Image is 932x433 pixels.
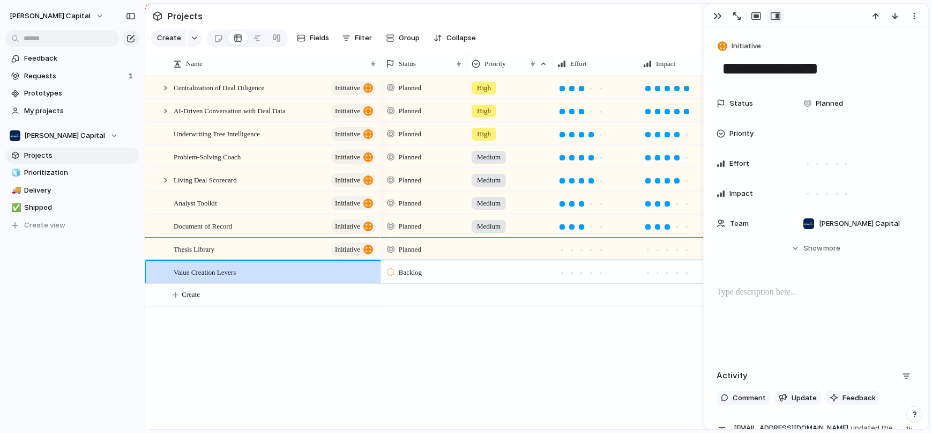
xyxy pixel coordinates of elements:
span: initiative [335,80,360,96]
span: Planned [399,152,421,163]
span: Thesis Library [174,243,214,255]
span: High [477,106,491,116]
span: initiative [335,127,360,142]
span: [PERSON_NAME] Capital [819,218,900,229]
span: Create [157,33,181,43]
span: Fields [310,33,329,43]
span: Requests [24,71,125,82]
span: Update [792,393,817,403]
span: Impact [656,58,675,69]
span: Centralization of Deal Diligence [174,81,264,93]
span: Medium [477,198,501,209]
span: Planned [399,198,421,209]
button: initiative [331,173,376,187]
button: Update [774,391,821,405]
a: Requests1 [5,68,139,84]
button: Group [381,30,425,47]
button: [PERSON_NAME] Capital [5,8,109,25]
span: High [477,129,491,140]
span: Create view [24,220,65,231]
button: Filter [338,30,376,47]
a: Projects [5,148,139,164]
span: My projects [24,106,136,116]
span: Show [803,243,823,254]
span: Backlog [399,267,422,278]
h2: Activity [717,370,748,382]
span: AI-Driven Conversation with Deal Data [174,104,286,116]
a: Feedback [5,50,139,67]
button: 🚚 [10,185,20,196]
span: Impact [729,188,753,199]
span: Prioritization [24,167,136,178]
span: Value Creation Levers [174,266,236,278]
button: Fields [293,30,333,47]
span: Document of Record [174,219,232,232]
span: Analyst Toolkit [174,196,217,209]
span: Effort [729,158,749,169]
span: [PERSON_NAME] Capital [10,11,91,21]
span: Group [399,33,420,43]
button: initiative [331,150,376,164]
span: Feedback [842,393,876,403]
span: Priority [484,58,506,69]
button: Feedback [825,391,880,405]
span: Medium [477,221,501,232]
span: Living Deal Scorecard [174,173,237,186]
span: Status [399,58,416,69]
span: more [823,243,840,254]
button: initiative [331,81,376,95]
button: Showmore [717,239,915,258]
button: initiative [331,219,376,233]
span: 1 [129,71,135,82]
span: High [477,83,491,93]
span: Planned [399,244,421,255]
span: initiative [335,173,360,188]
button: initiative [331,104,376,118]
button: Create view [5,217,139,233]
span: Comment [733,393,766,403]
span: initiative [335,242,360,257]
span: Filter [355,33,372,43]
span: initiative [335,196,360,211]
span: Medium [477,152,501,163]
span: Problem-Solving Coach [174,150,241,163]
button: initiative [331,127,376,141]
span: Planned [399,129,421,140]
button: Collapse [429,30,480,47]
span: Status [729,98,753,109]
button: initiative [331,196,376,210]
span: Initiative [732,41,761,52]
span: initiative [335,104,360,119]
button: Comment [717,391,770,405]
span: Feedback [24,53,136,64]
span: Planned [399,175,421,186]
div: 🚚 [11,184,19,196]
a: 🚚Delivery [5,182,139,199]
span: Effort [570,58,587,69]
span: Planned [399,221,421,232]
div: 🧊 [11,167,19,179]
button: ✅ [10,202,20,213]
span: Team [730,218,749,229]
span: Underwriting Tree Intelligence [174,127,260,140]
button: 🧊 [10,167,20,178]
span: Prototypes [24,88,136,99]
span: Name [186,58,203,69]
span: Planned [399,83,421,93]
span: [PERSON_NAME] Capital [24,130,105,141]
span: Projects [24,150,136,161]
a: 🧊Prioritization [5,165,139,181]
span: Projects [165,6,205,26]
a: ✅Shipped [5,200,139,216]
button: initiative [331,243,376,256]
a: My projects [5,103,139,119]
span: Delivery [24,185,136,196]
span: Collapse [446,33,476,43]
button: Initiative [715,39,764,54]
span: initiative [335,150,360,165]
button: [PERSON_NAME] Capital [5,128,139,144]
span: Planned [399,106,421,116]
span: initiative [335,219,360,234]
